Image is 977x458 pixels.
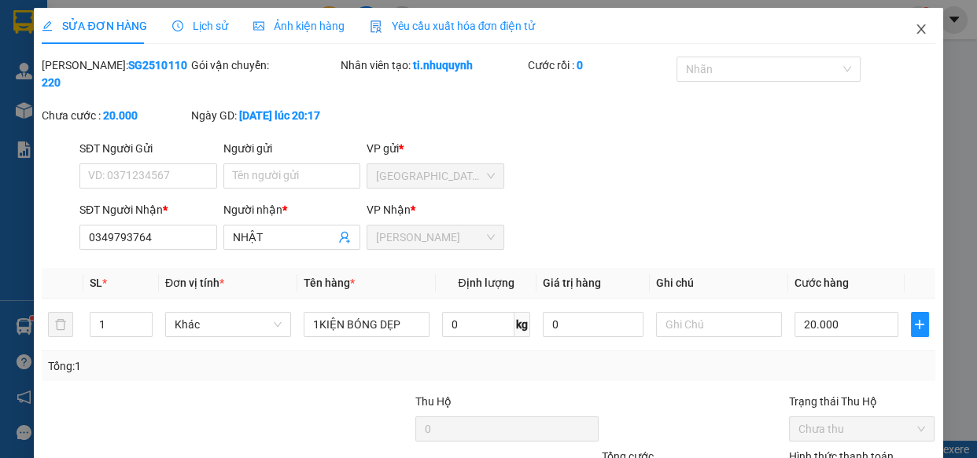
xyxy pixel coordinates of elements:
span: user-add [338,231,351,244]
b: 0 [576,59,582,71]
div: VP gửi [367,140,504,157]
button: Close [899,8,943,52]
span: Ảnh kiện hàng [253,20,345,32]
span: Đơn vị tính [165,277,224,289]
img: icon [370,20,382,33]
span: Cước hàng [795,277,849,289]
span: Định lượng [458,277,514,289]
div: Trạng thái Thu Hộ [789,393,935,410]
div: Người nhận [223,201,361,218]
div: Người gửi [223,140,361,157]
div: Gói vận chuyển: [191,57,337,74]
div: Ngày GD: [191,107,337,124]
span: Khác [175,313,282,336]
span: SL [90,277,102,289]
input: VD: Bàn, Ghế [304,312,430,337]
div: Tổng: 1 [48,357,378,375]
span: close [915,23,927,35]
button: delete [48,312,73,337]
span: Lịch sử [172,20,228,32]
span: plus [912,318,928,331]
div: SĐT Người Nhận [79,201,217,218]
b: 20.000 [103,109,138,122]
span: Yêu cầu xuất hóa đơn điện tử [370,20,536,32]
div: [PERSON_NAME]: [42,57,188,91]
span: clock-circle [172,20,183,31]
div: SĐT Người Gửi [79,140,217,157]
span: VP Nhận [367,203,411,216]
div: Cước rồi : [527,57,673,74]
span: Thu Hộ [415,395,452,408]
b: ti.nhuquynh [413,59,473,71]
span: Sài Gòn [376,164,495,188]
div: Nhân viên tạo: [341,57,524,74]
div: Chưa cước : [42,107,188,124]
span: picture [253,20,264,31]
span: SỬA ĐƠN HÀNG [42,20,146,32]
span: Phan Rang [376,225,495,249]
button: plus [911,312,929,337]
th: Ghi chú [650,268,788,299]
span: Tên hàng [304,277,355,289]
b: [DATE] lúc 20:17 [239,109,320,122]
input: Ghi Chú [656,312,782,337]
span: kg [514,312,530,337]
span: edit [42,20,53,31]
span: Chưa thu [798,417,926,441]
span: Giá trị hàng [543,277,601,289]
